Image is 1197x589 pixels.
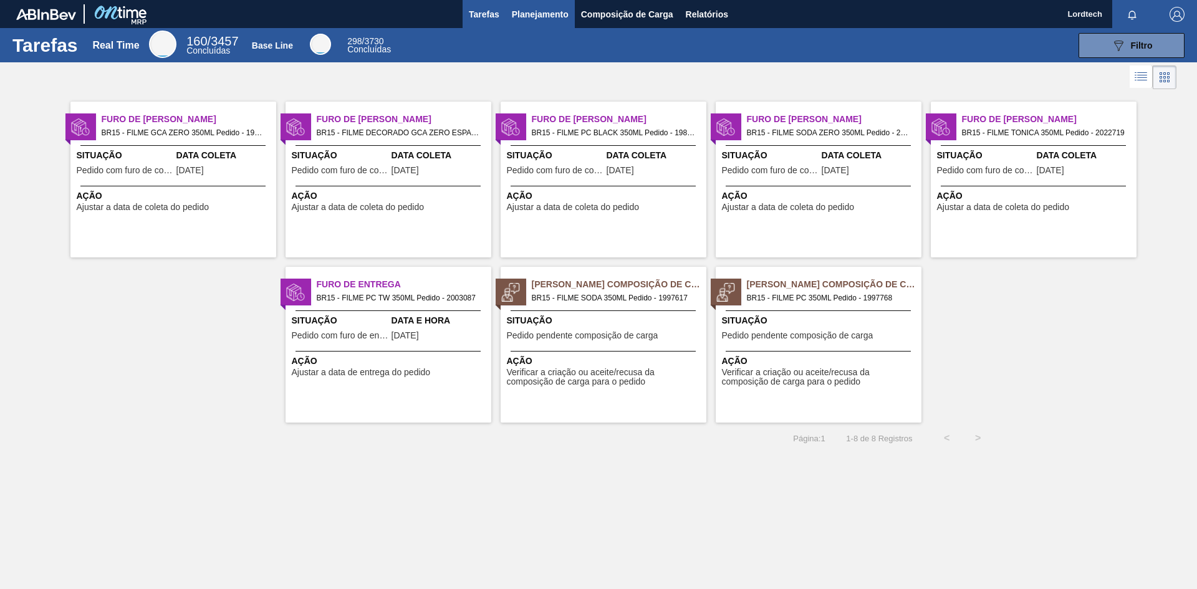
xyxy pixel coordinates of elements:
span: Pedido com furo de coleta [507,166,603,175]
span: Situação [722,314,918,327]
span: Ajustar a data de coleta do pedido [77,203,209,212]
img: status [716,118,735,136]
span: Verificar a criação ou aceite/recusa da composição de carga para o pedido [507,368,703,387]
span: BR15 - FILME GCA ZERO 350ML Pedido - 1989350 [102,126,266,140]
span: Situação [292,314,388,327]
span: Ajustar a data de coleta do pedido [507,203,640,212]
span: BR15 - FILME SODA ZERO 350ML Pedido - 2022720 [747,126,911,140]
span: Situação [507,149,603,162]
img: status [286,118,305,136]
span: Concluídas [186,45,230,55]
span: Furo de Coleta [532,113,706,126]
span: Ação [722,189,918,203]
span: Página : 1 [793,434,825,443]
span: Situação [507,314,703,327]
span: 31/08/2025 [607,166,634,175]
img: status [501,283,520,302]
span: BR15 - FILME DECORADO GCA ZERO ESPANHOL EXP Pedido - 2014082 [317,126,481,140]
img: status [716,283,735,302]
span: 30/09/2025 [822,166,849,175]
span: BR15 - FILME PC BLACK 350ML Pedido - 1989316 [532,126,696,140]
span: Pedido pendente composição de carga [507,331,658,340]
div: Base Line [347,37,391,54]
span: Pedido com furo de coleta [77,166,173,175]
span: Tarefas [469,7,499,22]
span: 01/10/2025 [176,166,204,175]
span: Ajustar a data de coleta do pedido [937,203,1070,212]
span: Furo de Coleta [747,113,921,126]
img: status [286,283,305,302]
span: 160 [186,34,207,48]
span: Situação [937,149,1034,162]
span: / 3457 [186,34,238,48]
span: Data Coleta [607,149,703,162]
img: TNhmsLtSVTkK8tSr43FrP2fwEKptu5GPRR3wAAAABJRU5ErkJggg== [16,9,76,20]
div: Base Line [310,34,331,55]
span: BR15 - FILME TONICA 350ML Pedido - 2022719 [962,126,1127,140]
span: Pedido com furo de coleta [722,166,819,175]
span: Relatórios [686,7,728,22]
span: Concluídas [347,44,391,54]
span: Ação [292,189,488,203]
div: Real Time [186,36,238,55]
button: > [963,423,994,454]
span: Furo de Coleta [317,113,491,126]
span: BR15 - FILME PC 350ML Pedido - 1997768 [747,291,911,305]
img: status [71,118,90,136]
h1: Tarefas [12,38,78,52]
span: Situação [722,149,819,162]
span: Data e Hora [392,314,488,327]
span: Data Coleta [176,149,273,162]
span: Situação [77,149,173,162]
div: Real Time [92,40,139,51]
span: Verificar a criação ou aceite/recusa da composição de carga para o pedido [722,368,918,387]
span: Pedido com furo de entrega [292,331,388,340]
span: Ajustar a data de entrega do pedido [292,368,431,377]
span: BR15 - FILME PC TW 350ML Pedido - 2003087 [317,291,481,305]
span: Ajustar a data de coleta do pedido [722,203,855,212]
div: Real Time [149,31,176,58]
span: Composição de Carga [581,7,673,22]
span: Pedido com furo de coleta [937,166,1034,175]
span: Data Coleta [392,149,488,162]
span: Pedido com furo de coleta [292,166,388,175]
span: Furo de Coleta [102,113,276,126]
span: Planejamento [512,7,569,22]
span: Data Coleta [822,149,918,162]
img: status [931,118,950,136]
span: Ação [77,189,273,203]
div: Visão em Lista [1130,65,1153,89]
span: Ação [507,189,703,203]
span: / 3730 [347,36,383,46]
span: Pedido Aguardando Composição de Carga [747,278,921,291]
span: 21/09/2025 [392,166,419,175]
button: Filtro [1079,33,1185,58]
img: status [501,118,520,136]
span: Ação [292,355,488,368]
button: < [931,423,963,454]
span: 28/09/2025, [392,331,419,340]
span: Ajustar a data de coleta do pedido [292,203,425,212]
span: BR15 - FILME SODA 350ML Pedido - 1997617 [532,291,696,305]
span: 1 - 8 de 8 Registros [844,434,913,443]
span: 01/10/2025 [1037,166,1064,175]
span: Situação [292,149,388,162]
span: Data Coleta [1037,149,1133,162]
span: Furo de Coleta [962,113,1137,126]
div: Visão em Cards [1153,65,1176,89]
span: Pedido pendente composição de carga [722,331,873,340]
span: Ação [722,355,918,368]
img: Logout [1170,7,1185,22]
span: Furo de Entrega [317,278,491,291]
div: Base Line [252,41,293,50]
span: Ação [937,189,1133,203]
span: 298 [347,36,362,46]
span: Pedido Aguardando Composição de Carga [532,278,706,291]
span: Ação [507,355,703,368]
span: Filtro [1131,41,1153,50]
button: Notificações [1112,6,1152,23]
